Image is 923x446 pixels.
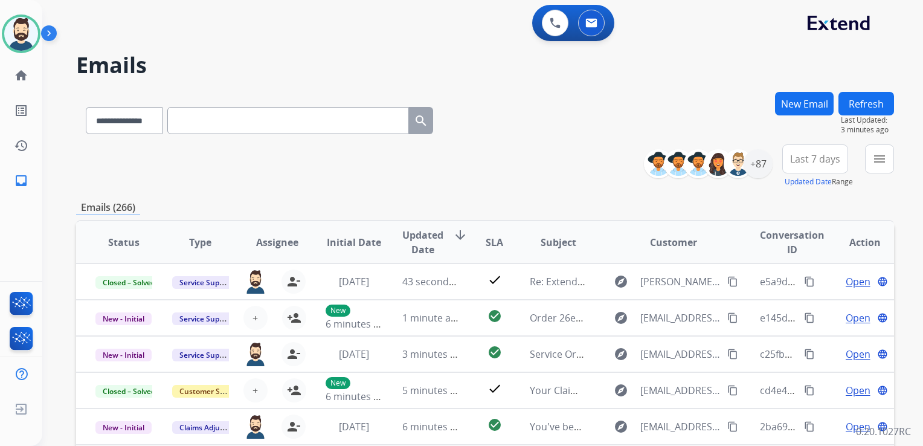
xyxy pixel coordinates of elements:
mat-icon: content_copy [727,349,738,360]
span: 1 minute ago [402,311,462,325]
span: Status [108,235,140,250]
span: New - Initial [95,349,152,361]
img: avatar [4,17,38,51]
span: [PERSON_NAME][EMAIL_ADDRESS][DOMAIN_NAME] [640,274,721,289]
span: Customer [650,235,697,250]
mat-icon: language [877,349,888,360]
mat-icon: check_circle [487,418,502,432]
span: Initial Date [327,235,381,250]
p: New [326,377,350,389]
span: 5 minutes ago [402,384,467,397]
span: [DATE] [339,347,369,361]
span: 3 minutes ago [402,347,467,361]
mat-icon: explore [614,274,628,289]
mat-icon: history [14,138,28,153]
span: Customer Support [172,385,251,398]
button: + [243,378,268,402]
p: 0.20.1027RC [856,424,911,439]
span: Conversation ID [760,228,825,257]
span: Closed – Solved [95,276,162,289]
span: Closed – Solved [95,385,162,398]
mat-icon: check_circle [487,309,502,323]
span: 6 minutes ago [326,390,390,403]
p: Emails (266) [76,200,140,215]
mat-icon: check_circle [487,345,502,360]
span: [DATE] [339,420,369,433]
mat-icon: content_copy [804,349,815,360]
p: New [326,305,350,317]
mat-icon: check [487,381,502,396]
span: + [252,311,258,325]
img: agent-avatar [244,415,267,439]
span: Service Order 3c223c38-adc5-4de7-b270-69e841c1c44a with Velofix was Cancelled [530,347,900,361]
mat-icon: menu [872,152,887,166]
span: [EMAIL_ADDRESS][DOMAIN_NAME] [640,383,721,398]
mat-icon: person_remove [286,274,301,289]
span: SLA [486,235,503,250]
button: New Email [775,92,834,115]
mat-icon: content_copy [727,385,738,396]
span: Service Support [172,276,241,289]
mat-icon: explore [614,311,628,325]
mat-icon: content_copy [727,312,738,323]
mat-icon: content_copy [727,421,738,432]
mat-icon: person_remove [286,347,301,361]
span: Open [846,274,870,289]
mat-icon: home [14,68,28,83]
button: Last 7 days [782,144,848,173]
mat-icon: content_copy [727,276,738,287]
mat-icon: content_copy [804,421,815,432]
span: You've been assigned a new service order: 6e8f8488-760e-4529-a836-21624ae377ca [530,420,908,433]
span: Subject [541,235,576,250]
span: [EMAIL_ADDRESS][DOMAIN_NAME] [640,347,721,361]
span: Service Support [172,349,241,361]
span: [EMAIL_ADDRESS][DOMAIN_NAME] [640,311,721,325]
span: New - Initial [95,421,152,434]
mat-icon: language [877,276,888,287]
mat-icon: inbox [14,173,28,188]
span: Open [846,419,870,434]
div: +87 [744,149,773,178]
span: 6 minutes ago [402,420,467,433]
span: Updated Date [402,228,443,257]
th: Action [817,221,894,263]
span: Order 26ea98e5-2a30-4514-b2ce-a3661c185124 [530,311,745,325]
span: Service Support [172,312,241,325]
mat-icon: check [487,273,502,287]
span: Open [846,347,870,361]
span: New - Initial [95,312,152,325]
span: Assignee [256,235,298,250]
mat-icon: language [877,421,888,432]
span: Open [846,383,870,398]
mat-icon: person_add [287,383,301,398]
mat-icon: content_copy [804,312,815,323]
span: Your Claim with Extend [530,384,635,397]
img: agent-avatar [244,270,267,294]
mat-icon: explore [614,347,628,361]
mat-icon: search [414,114,428,128]
mat-icon: list_alt [14,103,28,118]
mat-icon: content_copy [804,276,815,287]
mat-icon: language [877,312,888,323]
h2: Emails [76,53,894,77]
span: 43 seconds ago [402,275,473,288]
button: Refresh [838,92,894,115]
mat-icon: explore [614,383,628,398]
mat-icon: person_add [287,311,301,325]
img: agent-avatar [244,342,267,366]
span: Last Updated: [841,115,894,125]
span: Open [846,311,870,325]
mat-icon: explore [614,419,628,434]
mat-icon: arrow_downward [453,228,468,242]
mat-icon: person_remove [286,419,301,434]
button: + [243,306,268,330]
span: Claims Adjudication [172,421,255,434]
span: 3 minutes ago [841,125,894,135]
mat-icon: content_copy [804,385,815,396]
span: Last 7 days [790,157,840,161]
span: Type [189,235,211,250]
span: Range [785,176,853,187]
mat-icon: language [877,385,888,396]
span: [EMAIL_ADDRESS][DOMAIN_NAME] [640,419,721,434]
span: + [252,383,258,398]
